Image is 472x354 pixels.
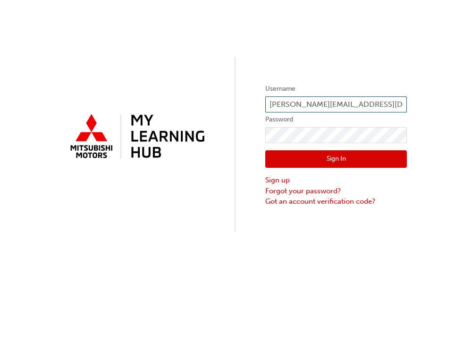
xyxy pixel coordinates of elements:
input: Username [265,96,407,112]
label: Username [265,83,407,95]
a: Forgot your password? [265,186,407,197]
a: Sign up [265,175,407,186]
label: Password [265,114,407,125]
button: Sign In [265,150,407,168]
img: mmal [65,110,207,164]
a: Got an account verification code? [265,196,407,207]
